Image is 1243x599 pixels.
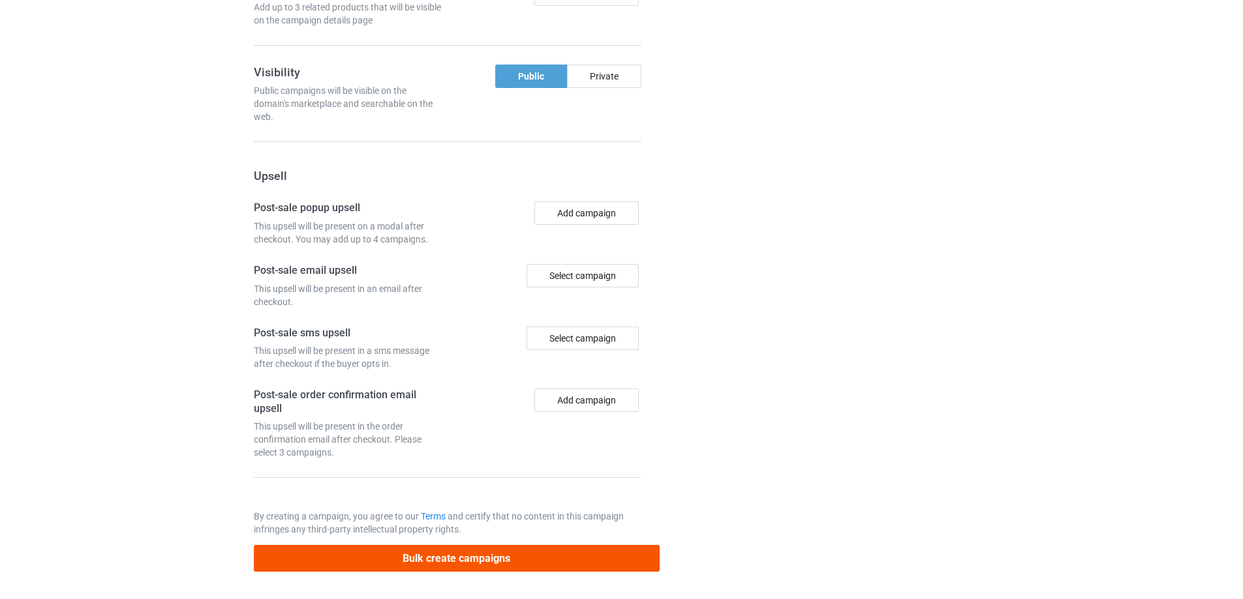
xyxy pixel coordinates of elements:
[254,84,443,123] div: Public campaigns will be visible on the domain's marketplace and searchable on the web.
[254,264,443,278] h4: Post-sale email upsell
[254,168,641,183] h3: Upsell
[534,388,639,412] button: Add campaign
[254,220,443,246] div: This upsell will be present on a modal after checkout. You may add up to 4 campaigns.
[254,1,443,27] div: Add up to 3 related products that will be visible on the campaign details page
[254,344,443,370] div: This upsell will be present in a sms message after checkout if the buyer opts in.
[254,327,443,340] h4: Post-sale sms upsell
[254,282,443,308] div: This upsell will be present in an email after checkout.
[421,511,446,521] a: Terms
[254,420,443,459] div: This upsell will be present in the order confirmation email after checkout. Please select 3 campa...
[534,201,639,225] button: Add campaign
[254,545,660,572] button: Bulk create campaigns
[254,201,443,215] h4: Post-sale popup upsell
[567,65,641,88] div: Private
[527,327,639,350] div: Select campaign
[254,65,443,80] h3: Visibility
[254,510,641,536] p: By creating a campaign, you agree to our and certify that no content in this campaign infringes a...
[527,264,639,287] div: Select campaign
[495,65,567,88] div: Public
[254,388,443,415] h4: Post-sale order confirmation email upsell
